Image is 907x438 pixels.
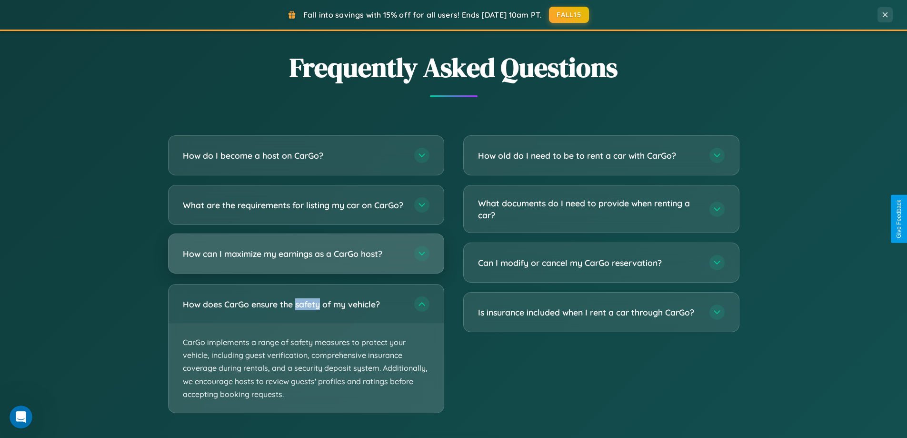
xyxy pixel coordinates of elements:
[549,7,589,23] button: FALL15
[169,324,444,413] p: CarGo implements a range of safety measures to protect your vehicle, including guest verification...
[478,150,700,162] h3: How old do I need to be to rent a car with CarGo?
[168,49,739,86] h2: Frequently Asked Questions
[183,248,405,260] h3: How can I maximize my earnings as a CarGo host?
[183,150,405,162] h3: How do I become a host on CarGo?
[183,199,405,211] h3: What are the requirements for listing my car on CarGo?
[10,406,32,428] iframe: Intercom live chat
[478,306,700,318] h3: Is insurance included when I rent a car through CarGo?
[896,200,902,238] div: Give Feedback
[303,10,542,20] span: Fall into savings with 15% off for all users! Ends [DATE] 10am PT.
[478,197,700,221] h3: What documents do I need to provide when renting a car?
[183,298,405,310] h3: How does CarGo ensure the safety of my vehicle?
[478,257,700,269] h3: Can I modify or cancel my CarGo reservation?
